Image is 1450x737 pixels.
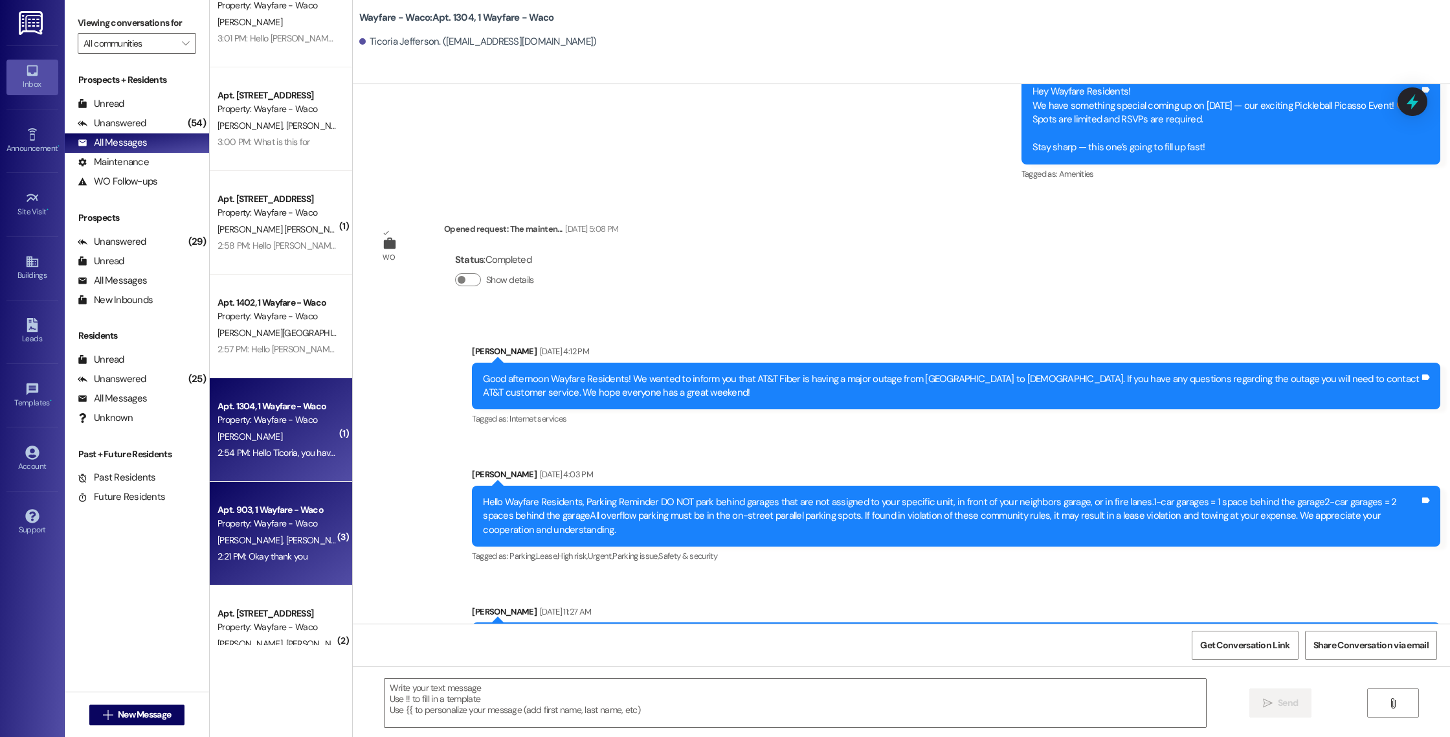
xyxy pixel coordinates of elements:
i:  [182,38,189,49]
div: Past Residents [78,471,156,484]
div: All Messages [78,274,147,288]
div: Prospects + Residents [65,73,209,87]
span: Urgent , [588,550,612,561]
span: [PERSON_NAME] [285,638,350,650]
div: All Messages [78,392,147,405]
div: WO [383,251,395,264]
span: • [47,205,49,214]
div: Tagged as: [472,547,1440,565]
div: Property: Wayfare - Waco [217,517,337,530]
span: [PERSON_NAME] [217,16,282,28]
div: Future Residents [78,490,165,504]
i:  [1263,698,1273,709]
span: • [58,142,60,151]
div: Apt. 1402, 1 Wayfare - Waco [217,296,337,310]
div: Unread [78,353,124,367]
a: Leads [6,314,58,349]
div: (54) [184,113,209,133]
div: Unknown [78,411,133,425]
span: [PERSON_NAME] [PERSON_NAME] [217,223,349,235]
div: Hello Wayfare Residents, Parking Reminder DO NOT park behind garages that are not assigned to you... [483,495,1420,537]
div: Property: Wayfare - Waco [217,310,337,323]
div: Unread [78,255,124,268]
div: Residents [65,329,209,343]
div: Past + Future Residents [65,448,209,461]
div: Opened request: The mainten... [444,222,618,240]
div: Maintenance [78,155,149,169]
div: Unanswered [78,372,146,386]
div: [DATE] 4:12 PM [537,345,589,358]
div: Unanswered [78,235,146,249]
div: Property: Wayfare - Waco [217,102,337,116]
span: • [50,396,52,405]
div: Unanswered [78,117,146,130]
span: Internet services [509,413,566,424]
span: Lease , [536,550,557,561]
div: Hey Wayfare Residents! We have something special coming up on [DATE] — our exciting Pickleball Pi... [1032,85,1420,154]
span: [PERSON_NAME] [217,534,286,546]
span: Parking issue , [612,550,658,561]
span: [PERSON_NAME] [285,534,350,546]
div: 2:54 PM: Hello Ticoria, you have an outstanding balance of $1,866.95. Please pay in full before 1... [217,447,709,459]
div: Good afternoon Wayfare Residents! We wanted to inform you that AT&T Fiber is having a major outag... [483,372,1420,400]
span: Share Conversation via email [1313,639,1429,652]
div: (25) [185,369,209,389]
button: New Message [89,705,185,725]
div: 3:01 PM: Hello [PERSON_NAME], you have an outstanding balance of $1,592.41. Please pay in full be... [217,32,743,44]
span: [PERSON_NAME] [217,638,286,650]
button: Send [1249,688,1312,718]
div: New Inbounds [78,293,153,307]
button: Share Conversation via email [1305,631,1437,660]
div: [PERSON_NAME] [472,468,1440,486]
div: 2:58 PM: Hello [PERSON_NAME], you have an outstanding balance of $8.95. Please pay in full before... [217,240,991,251]
div: [DATE] 5:08 PM [562,222,618,236]
div: [DATE] 11:27 AM [537,605,591,618]
div: Property: Wayfare - Waco [217,413,337,427]
span: [PERSON_NAME] [217,431,282,442]
div: Apt. [STREET_ADDRESS] [217,89,337,102]
div: [DATE] 4:03 PM [537,468,593,481]
div: 3:00 PM: What is this for [217,136,310,148]
span: Get Conversation Link [1200,639,1289,652]
a: Account [6,442,58,477]
span: [PERSON_NAME][GEOGRAPHIC_DATA] [217,327,364,339]
img: ResiDesk Logo [19,11,45,35]
div: Prospects [65,211,209,225]
button: Get Conversation Link [1192,631,1298,660]
div: 2:57 PM: Hello [PERSON_NAME], you have an outstanding balance of $24.38. Please pay in full befor... [217,343,738,355]
span: New Message [118,708,171,721]
div: Tagged as: [472,409,1440,428]
b: Status [455,253,484,266]
span: Amenities [1059,168,1094,179]
b: Wayfare - Waco: Apt. 1304, 1 Wayfare - Waco [359,11,554,25]
div: Unread [78,97,124,111]
div: 2:21 PM: Okay thank you [217,550,307,562]
div: [PERSON_NAME] [472,605,1440,623]
div: All Messages [78,136,147,150]
span: High risk , [557,550,588,561]
span: Parking , [509,550,536,561]
div: Tagged as: [1021,164,1440,183]
a: Site Visit • [6,187,58,222]
span: Send [1278,696,1298,710]
div: Property: Wayfare - Waco [217,206,337,220]
div: [PERSON_NAME] [472,345,1440,363]
i:  [103,710,113,720]
div: : Completed [455,250,539,270]
div: Apt. 1304, 1 Wayfare - Waco [217,400,337,413]
div: Ticoria Jefferson. ([EMAIL_ADDRESS][DOMAIN_NAME]) [359,35,597,49]
a: Buildings [6,251,58,286]
span: Safety & security [658,550,717,561]
div: Apt. [STREET_ADDRESS] [217,607,337,620]
i:  [1388,698,1398,709]
div: Property: Wayfare - Waco [217,620,337,634]
span: [PERSON_NAME] [217,120,286,131]
div: Apt. [STREET_ADDRESS] [217,192,337,206]
span: [PERSON_NAME] [285,120,350,131]
div: (29) [185,232,209,252]
label: Show details [486,273,534,287]
div: WO Follow-ups [78,175,157,188]
a: Templates • [6,378,58,413]
a: Inbox [6,60,58,95]
div: Apt. 903, 1 Wayfare - Waco [217,503,337,517]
